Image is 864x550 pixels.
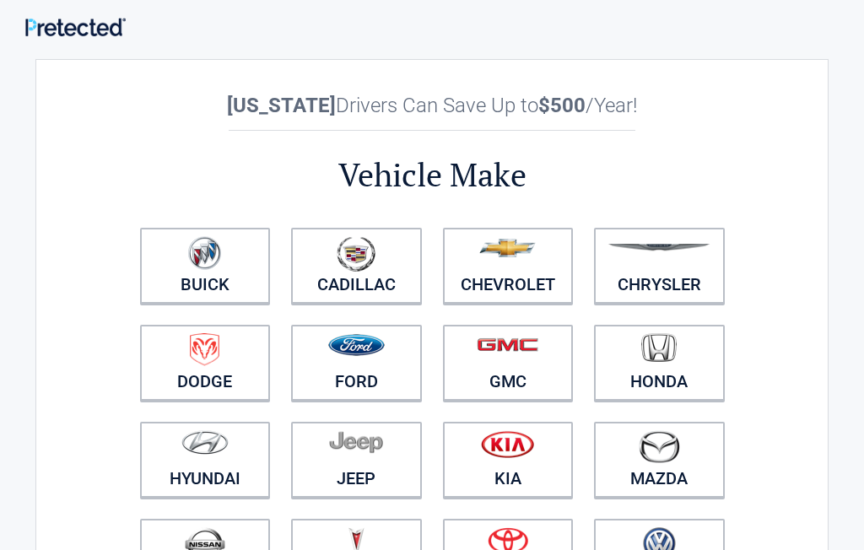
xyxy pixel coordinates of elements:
img: ford [328,334,385,356]
img: jeep [329,430,383,454]
b: [US_STATE] [227,94,336,117]
a: Jeep [291,422,422,498]
img: chrysler [607,244,710,251]
img: buick [188,236,221,270]
img: chevrolet [479,239,536,257]
a: Chrysler [594,228,725,304]
img: dodge [190,333,219,366]
img: hyundai [181,430,229,455]
h2: Drivers Can Save Up to /Year [129,94,735,117]
img: honda [641,333,677,363]
img: cadillac [337,236,375,272]
a: Ford [291,325,422,401]
a: Dodge [140,325,271,401]
a: Hyundai [140,422,271,498]
a: GMC [443,325,574,401]
a: Chevrolet [443,228,574,304]
img: gmc [477,337,538,352]
b: $500 [538,94,586,117]
a: Cadillac [291,228,422,304]
a: Kia [443,422,574,498]
a: Mazda [594,422,725,498]
a: Honda [594,325,725,401]
a: Buick [140,228,271,304]
img: kia [481,430,534,458]
img: Main Logo [25,18,126,36]
img: mazda [638,430,680,463]
h2: Vehicle Make [129,154,735,197]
